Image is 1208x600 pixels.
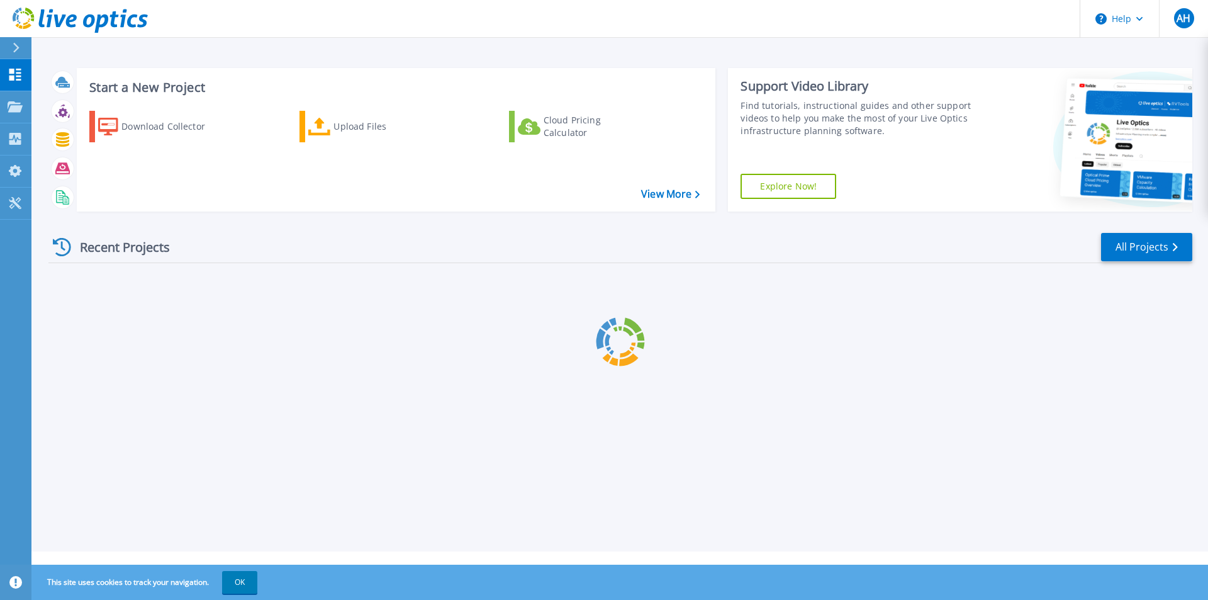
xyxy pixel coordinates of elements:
[333,114,434,139] div: Upload Files
[741,78,977,94] div: Support Video Library
[641,188,700,200] a: View More
[89,111,230,142] a: Download Collector
[48,232,187,263] div: Recent Projects
[1177,13,1190,23] span: AH
[35,571,257,594] span: This site uses cookies to track your navigation.
[1101,233,1192,261] a: All Projects
[741,99,977,137] div: Find tutorials, instructional guides and other support videos to help you make the most of your L...
[89,81,700,94] h3: Start a New Project
[121,114,222,139] div: Download Collector
[509,111,649,142] a: Cloud Pricing Calculator
[222,571,257,594] button: OK
[741,174,836,199] a: Explore Now!
[544,114,644,139] div: Cloud Pricing Calculator
[299,111,440,142] a: Upload Files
